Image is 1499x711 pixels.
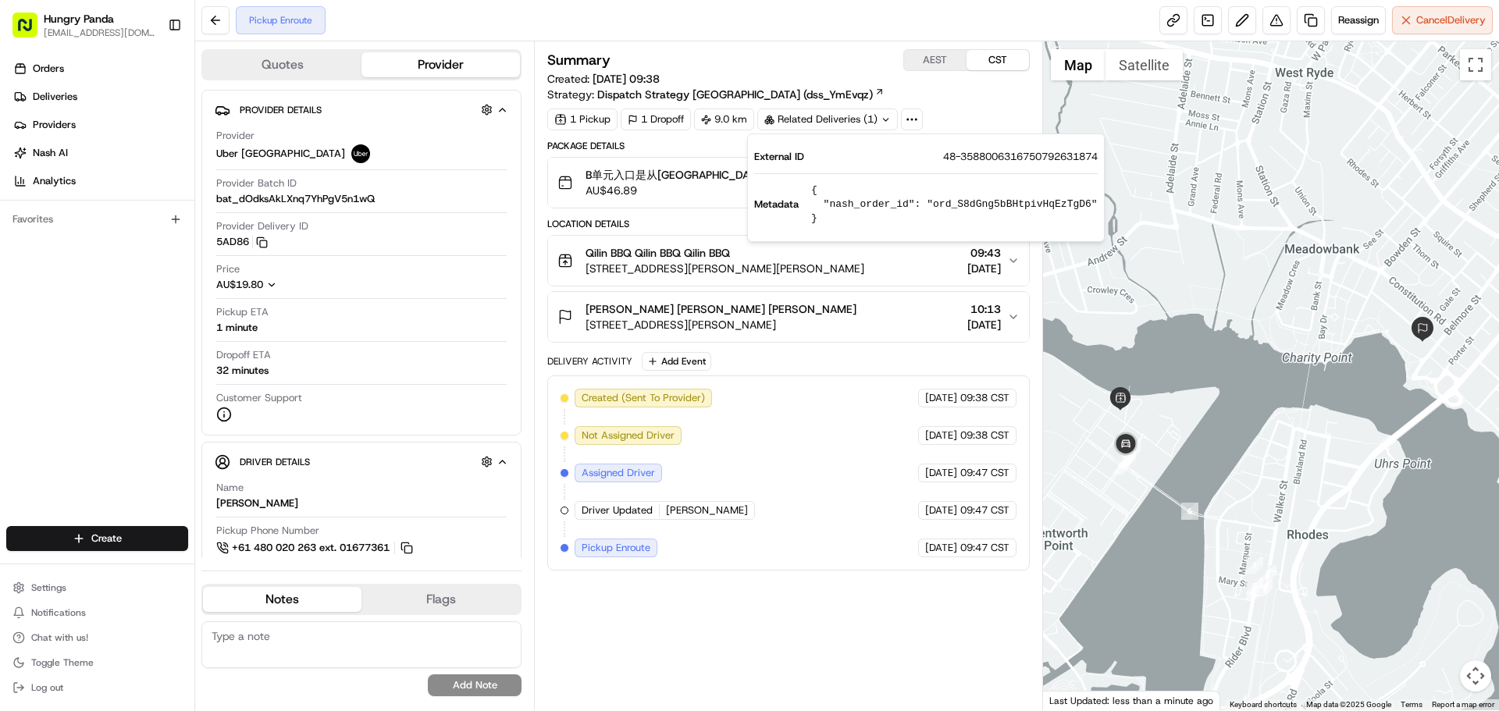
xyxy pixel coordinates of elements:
[60,284,97,297] span: 8月15日
[547,53,611,67] h3: Summary
[1392,6,1493,34] button: CancelDelivery
[216,305,269,319] span: Pickup ETA
[1246,578,1263,595] div: 5
[757,108,898,130] div: Related Deliveries (1)
[547,71,660,87] span: Created:
[586,317,856,332] span: [STREET_ADDRESS][PERSON_NAME]
[642,352,711,371] button: Add Event
[33,90,77,104] span: Deliveries
[33,118,76,132] span: Providers
[6,602,188,624] button: Notifications
[16,203,105,215] div: Past conversations
[216,496,298,510] div: [PERSON_NAME]
[216,192,375,206] span: bat_dOdksAkLXnq7YhPgV5n1wQ
[216,278,354,292] button: AU$19.80
[33,149,61,177] img: 4281594248423_2fcf9dad9f2a874258b8_72.png
[582,541,650,555] span: Pickup Enroute
[6,627,188,649] button: Chat with us!
[960,428,1009,443] span: 09:38 CST
[548,236,1028,286] button: Qilin BBQ Qilin BBQ Qilin BBQ[STREET_ADDRESS][PERSON_NAME][PERSON_NAME]09:43[DATE]
[1246,556,1263,574] div: 1
[1106,49,1183,80] button: Show satellite imagery
[1230,699,1297,710] button: Keyboard shortcuts
[16,227,41,252] img: Bea Lacdao
[203,587,361,612] button: Notes
[548,158,1028,208] button: B单元入口是从[GEOGRAPHIC_DATA]走上去20米，谢谢。 Plz always check order number, call customer when you arrive, ...
[6,84,194,109] a: Deliveries
[1401,700,1422,709] a: Terms (opens in new tab)
[6,112,194,137] a: Providers
[216,176,297,190] span: Provider Batch ID
[1047,690,1098,710] a: Open this area in Google Maps (opens a new window)
[1460,660,1491,691] button: Map camera controls
[1043,691,1220,710] div: Last Updated: less than a minute ago
[148,349,251,364] span: API Documentation
[547,108,618,130] div: 1 Pickup
[666,503,748,517] span: [PERSON_NAME]
[216,129,255,143] span: Provider
[593,72,660,86] span: [DATE] 09:38
[44,11,114,27] button: Hungry Panda
[126,343,257,371] a: 💻API Documentation
[16,62,284,87] p: Welcome 👋
[216,364,269,378] div: 32 minutes
[16,149,44,177] img: 1736555255976-a54dd68f-1ca7-489b-9aae-adbdc363a1c4
[586,183,994,198] span: AU$46.89
[967,301,1001,317] span: 10:13
[44,27,155,39] span: [EMAIL_ADDRESS][DOMAIN_NAME]
[232,541,390,555] span: +61 480 020 263 ext. 01677361
[582,503,653,517] span: Driver Updated
[70,149,256,165] div: Start new chat
[967,317,1001,332] span: [DATE]
[960,503,1009,517] span: 09:47 CST
[41,101,258,117] input: Clear
[6,140,194,165] a: Nash AI
[586,167,994,183] span: B单元入口是从[GEOGRAPHIC_DATA]走上去20米，谢谢。 Plz always check order number, call customer when you arrive, ...
[203,52,361,77] button: Quotes
[1118,450,1135,467] div: 10
[33,174,76,188] span: Analytics
[216,278,263,291] span: AU$19.80
[547,218,1029,230] div: Location Details
[960,466,1009,480] span: 09:47 CST
[361,52,520,77] button: Provider
[967,50,1029,70] button: CST
[215,97,508,123] button: Provider Details
[925,541,957,555] span: [DATE]
[925,503,957,517] span: [DATE]
[6,577,188,599] button: Settings
[351,144,370,163] img: uber-new-logo.jpeg
[754,197,799,212] span: Metadata
[582,428,675,443] span: Not Assigned Driver
[31,243,44,255] img: 1736555255976-a54dd68f-1ca7-489b-9aae-adbdc363a1c4
[1246,582,1263,599] div: 3
[960,391,1009,405] span: 09:38 CST
[70,165,215,177] div: We're available if you need us!
[33,62,64,76] span: Orders
[597,87,873,102] span: Dispatch Strategy [GEOGRAPHIC_DATA] (dss_YmEvqz)
[138,242,175,254] span: 8月19日
[1119,450,1136,467] div: 9
[16,350,28,363] div: 📗
[6,56,194,81] a: Orders
[216,524,319,538] span: Pickup Phone Number
[242,200,284,219] button: See all
[943,150,1098,164] span: 48-3588006316750792631874
[31,349,119,364] span: Knowledge Base
[621,108,691,130] div: 1 Dropoff
[586,261,864,276] span: [STREET_ADDRESS][PERSON_NAME][PERSON_NAME]
[6,677,188,699] button: Log out
[31,606,86,619] span: Notifications
[33,146,68,160] span: Nash AI
[1051,49,1106,80] button: Show street map
[91,531,122,546] span: Create
[582,466,655,480] span: Assigned Driver
[16,16,47,47] img: Nash
[1113,457,1130,475] div: 7
[967,245,1001,261] span: 09:43
[130,242,135,254] span: •
[6,169,194,194] a: Analytics
[31,681,63,694] span: Log out
[6,207,188,232] div: Favorites
[110,386,189,399] a: Powered byPylon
